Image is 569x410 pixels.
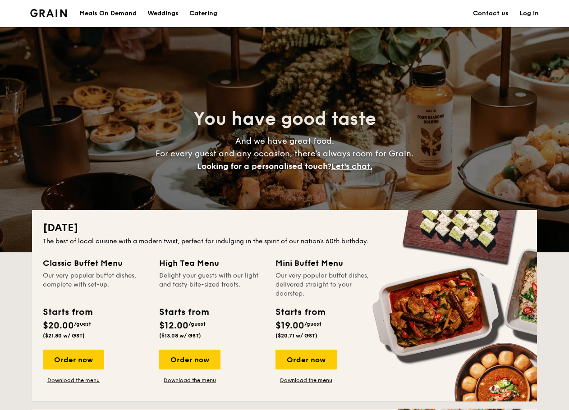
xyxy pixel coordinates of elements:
[159,305,208,319] div: Starts from
[43,271,148,298] div: Our very popular buffet dishes, complete with set-up.
[43,333,85,339] span: ($21.80 w/ GST)
[156,136,413,171] span: And we have great food. For every guest and any occasion, there’s always room for Grain.
[43,350,104,369] div: Order now
[275,333,317,339] span: ($20.71 w/ GST)
[43,305,92,319] div: Starts from
[275,257,381,269] div: Mini Buffet Menu
[43,221,526,235] h2: [DATE]
[275,350,337,369] div: Order now
[159,333,201,339] span: ($13.08 w/ GST)
[30,9,67,17] a: Logotype
[159,257,265,269] div: High Tea Menu
[197,161,331,171] span: Looking for a personalised touch?
[43,257,148,269] div: Classic Buffet Menu
[43,237,526,246] div: The best of local cuisine with a modern twist, perfect for indulging in the spirit of our nation’...
[74,321,91,327] span: /guest
[43,377,104,384] a: Download the menu
[188,321,206,327] span: /guest
[275,305,325,319] div: Starts from
[331,161,372,171] span: Let's chat.
[159,350,220,369] div: Order now
[275,271,381,298] div: Our very popular buffet dishes, delivered straight to your doorstep.
[304,321,321,327] span: /guest
[43,320,74,331] span: $20.00
[159,320,188,331] span: $12.00
[159,377,220,384] a: Download the menu
[275,320,304,331] span: $19.00
[275,377,337,384] a: Download the menu
[159,271,265,298] div: Delight your guests with our light and tasty bite-sized treats.
[193,108,376,130] span: You have good taste
[30,9,67,17] img: Grain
